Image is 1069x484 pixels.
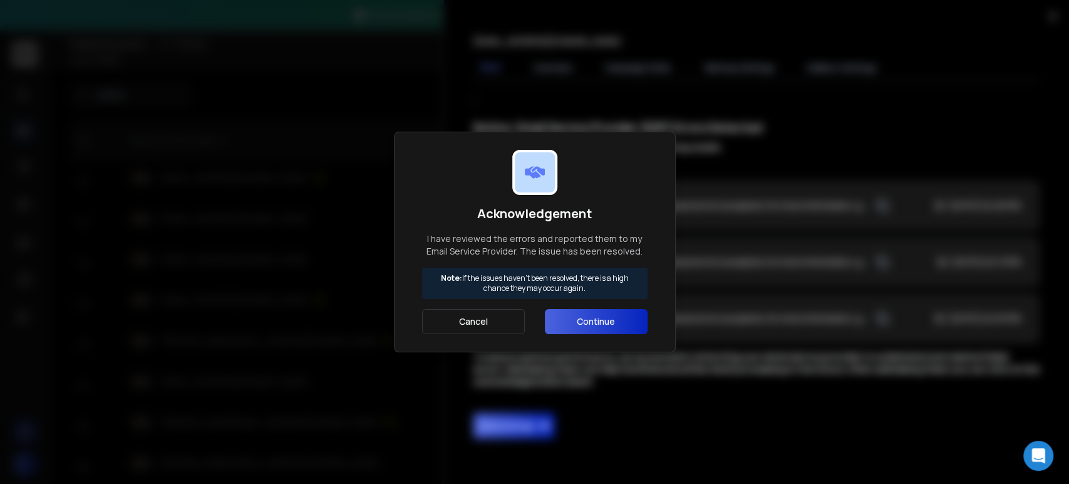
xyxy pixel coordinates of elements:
strong: Note: [441,273,462,283]
p: I have reviewed the errors and reported them to my Email Service Provider. The issue has been res... [422,233,648,258]
button: Continue [545,309,647,334]
h1: Acknowledgement [422,205,648,223]
div: ; [473,91,1039,438]
p: If the issues haven't been resolved, there is a high chance they may occur again. [428,273,642,293]
button: Cancel [422,309,525,334]
div: Open Intercom Messenger [1023,441,1053,471]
